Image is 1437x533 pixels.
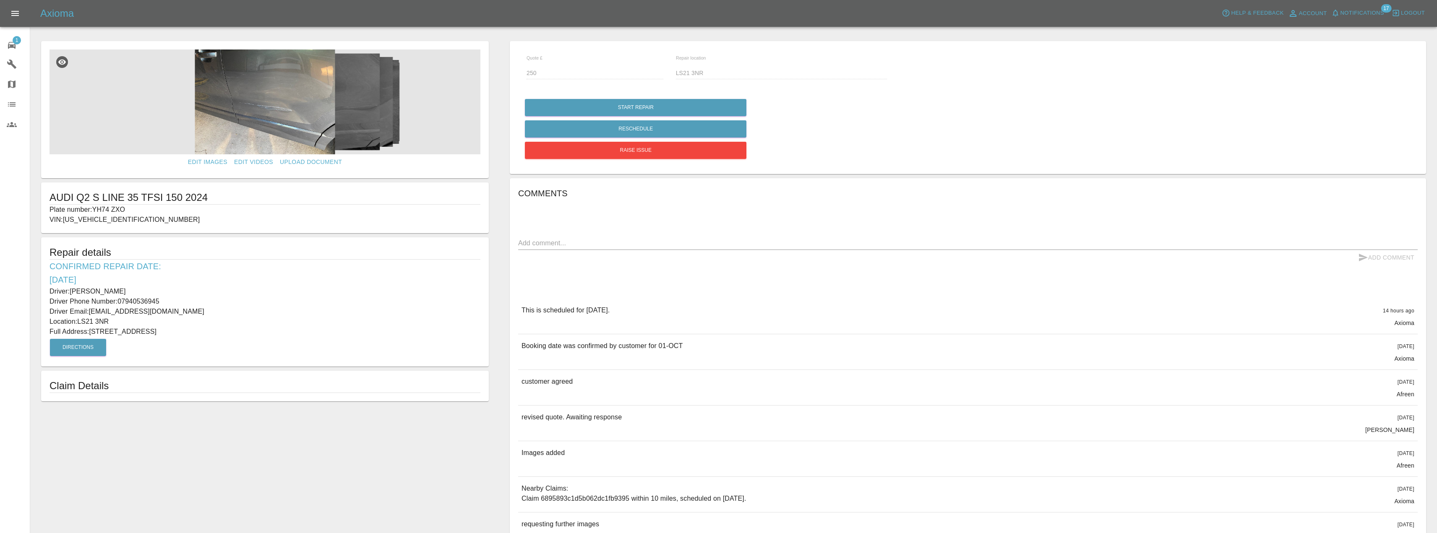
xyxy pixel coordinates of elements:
p: Axioma [1394,497,1414,505]
button: Logout [1390,7,1427,20]
p: Plate number: YH74 ZXO [50,205,480,215]
p: Driver Phone Number: 07940536945 [50,296,480,307]
p: VIN: [US_VEHICLE_IDENTIFICATION_NUMBER] [50,215,480,225]
span: [DATE] [1398,379,1414,385]
span: [DATE] [1398,415,1414,421]
span: Notifications [1341,8,1384,18]
p: Nearby Claims: Claim 6895893c1d5b062dc1fb9395 within 10 miles, scheduled on [DATE]. [522,484,746,504]
button: Notifications [1329,7,1386,20]
p: Axioma [1394,319,1414,327]
span: Quote £ [527,55,542,60]
p: requesting further images [522,519,599,529]
span: 1 [13,36,21,44]
img: 821fe348-038a-41f9-a1bc-3698fc42677b [50,49,480,154]
h6: Confirmed Repair Date: [DATE] [50,260,480,286]
button: Open drawer [5,3,25,23]
a: Account [1286,7,1329,20]
h1: Claim Details [50,379,480,393]
h5: Axioma [40,7,74,20]
a: Edit Images [185,154,231,170]
p: Afreen [1397,461,1414,470]
span: Help & Feedback [1231,8,1283,18]
p: [PERSON_NAME] [1365,426,1414,434]
span: [DATE] [1398,450,1414,456]
span: [DATE] [1398,522,1414,528]
button: Start Repair [525,99,746,116]
h5: Repair details [50,246,480,259]
p: customer agreed [522,377,573,387]
button: Directions [50,339,106,356]
p: Axioma [1394,354,1414,363]
p: This is scheduled for [DATE]. [522,305,610,315]
h6: Comments [518,187,1418,200]
p: Booking date was confirmed by customer for 01-OCT [522,341,683,351]
span: 14 hours ago [1383,308,1414,314]
span: 17 [1381,4,1391,13]
p: Images added [522,448,565,458]
span: Repair location [676,55,706,60]
button: Raise issue [525,142,746,159]
a: Edit Videos [231,154,276,170]
p: revised quote. Awaiting response [522,412,622,422]
a: Upload Document [276,154,345,170]
h1: AUDI Q2 S LINE 35 TFSI 150 2024 [50,191,480,204]
button: Reschedule [525,120,746,138]
p: Location: LS21 3NR [50,317,480,327]
span: [DATE] [1398,343,1414,349]
p: Full Address: [STREET_ADDRESS] [50,327,480,337]
button: Help & Feedback [1220,7,1286,20]
span: Account [1299,9,1327,18]
span: Logout [1401,8,1425,18]
p: Driver: [PERSON_NAME] [50,286,480,296]
p: Driver Email: [EMAIL_ADDRESS][DOMAIN_NAME] [50,307,480,317]
span: [DATE] [1398,486,1414,492]
p: Afreen [1397,390,1414,398]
